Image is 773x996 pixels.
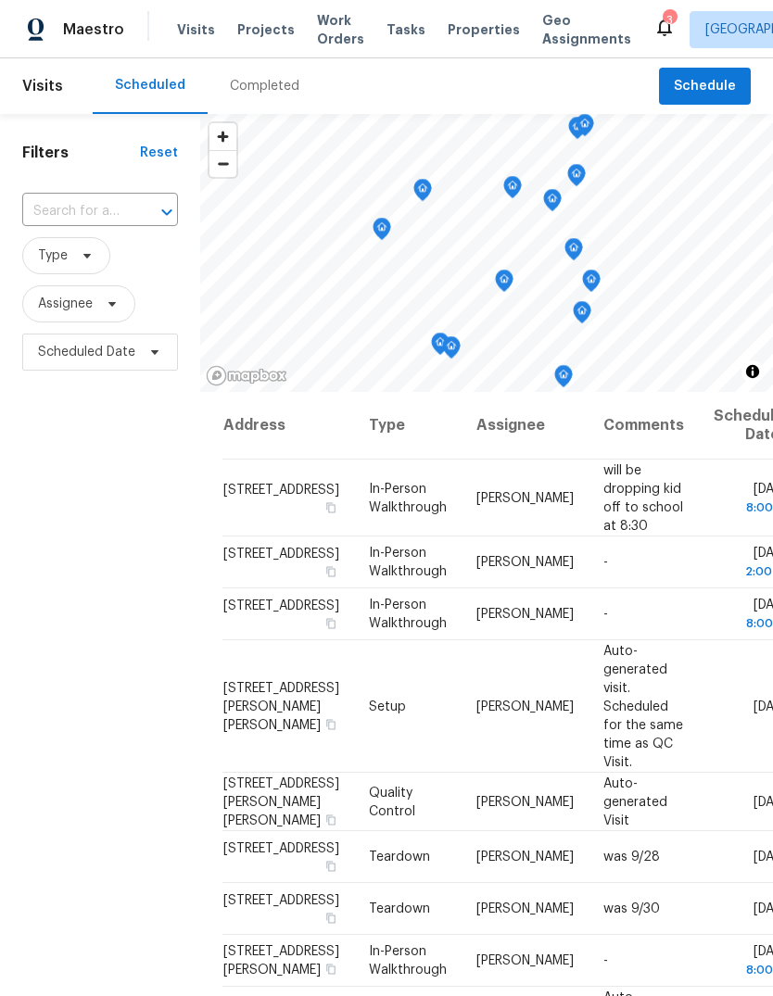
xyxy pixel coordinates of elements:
button: Copy Address [323,910,339,927]
span: [PERSON_NAME] [476,795,574,808]
a: Mapbox homepage [206,365,287,386]
span: [PERSON_NAME] [476,851,574,864]
span: was 9/28 [603,851,660,864]
th: Address [222,392,354,460]
span: [STREET_ADDRESS][PERSON_NAME][PERSON_NAME] [223,776,339,826]
span: - [603,608,608,621]
span: [PERSON_NAME] [476,700,574,712]
span: - [603,556,608,569]
span: Auto-generated Visit [603,776,667,826]
button: Copy Address [323,498,339,515]
span: will be dropping kid off to school at 8:30 [603,463,683,532]
span: Geo Assignments [542,11,631,48]
span: Auto-generated visit. Scheduled for the same time as QC Visit. [603,644,683,768]
div: Map marker [564,238,583,267]
span: [STREET_ADDRESS] [223,483,339,496]
span: [PERSON_NAME] [476,902,574,915]
span: In-Person Walkthrough [369,599,447,630]
button: Toggle attribution [741,360,764,383]
div: Scheduled [115,76,185,95]
div: Map marker [568,117,587,145]
div: Map marker [495,270,513,298]
span: Setup [369,700,406,712]
button: Copy Address [323,811,339,827]
span: Zoom out [209,151,236,177]
div: Map marker [431,333,450,361]
span: Visits [177,20,215,39]
span: [STREET_ADDRESS] [223,894,339,907]
span: Teardown [369,851,430,864]
h1: Filters [22,144,140,162]
div: Map marker [576,114,594,143]
span: Toggle attribution [747,361,758,382]
button: Copy Address [323,961,339,977]
button: Copy Address [323,615,339,632]
div: Map marker [442,336,461,365]
div: Map marker [543,189,562,218]
span: [PERSON_NAME] [476,954,574,967]
span: [STREET_ADDRESS][PERSON_NAME][PERSON_NAME] [223,681,339,731]
button: Zoom out [209,150,236,177]
span: In-Person Walkthrough [369,945,447,977]
span: [STREET_ADDRESS] [223,842,339,855]
div: Reset [140,144,178,162]
button: Copy Address [323,715,339,732]
div: Map marker [373,218,391,246]
span: Visits [22,66,63,107]
div: Map marker [554,365,573,394]
span: Tasks [386,23,425,36]
span: In-Person Walkthrough [369,547,447,578]
div: Map marker [503,176,522,205]
span: Scheduled Date [38,343,135,361]
span: [PERSON_NAME] [476,556,574,569]
span: [STREET_ADDRESS] [223,548,339,561]
span: Properties [448,20,520,39]
button: Copy Address [323,858,339,875]
span: Maestro [63,20,124,39]
span: Assignee [38,295,93,313]
span: Work Orders [317,11,364,48]
span: Quality Control [369,786,415,817]
span: In-Person Walkthrough [369,482,447,513]
button: Open [154,199,180,225]
span: Schedule [674,75,736,98]
th: Comments [589,392,699,460]
button: Schedule [659,68,751,106]
th: Assignee [462,392,589,460]
th: Type [354,392,462,460]
span: [STREET_ADDRESS] [223,599,339,612]
div: Map marker [573,301,591,330]
button: Copy Address [323,563,339,580]
span: [PERSON_NAME] [476,608,574,621]
span: Teardown [369,902,430,915]
span: - [603,954,608,967]
div: 3 [663,11,676,30]
div: Map marker [582,270,601,298]
button: Zoom in [209,123,236,150]
input: Search for an address... [22,197,126,226]
span: [PERSON_NAME] [476,491,574,504]
span: [STREET_ADDRESS][PERSON_NAME] [223,945,339,977]
div: Completed [230,77,299,95]
span: Type [38,246,68,265]
div: Map marker [413,179,432,208]
span: was 9/30 [603,902,660,915]
span: Projects [237,20,295,39]
div: Map marker [567,164,586,193]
